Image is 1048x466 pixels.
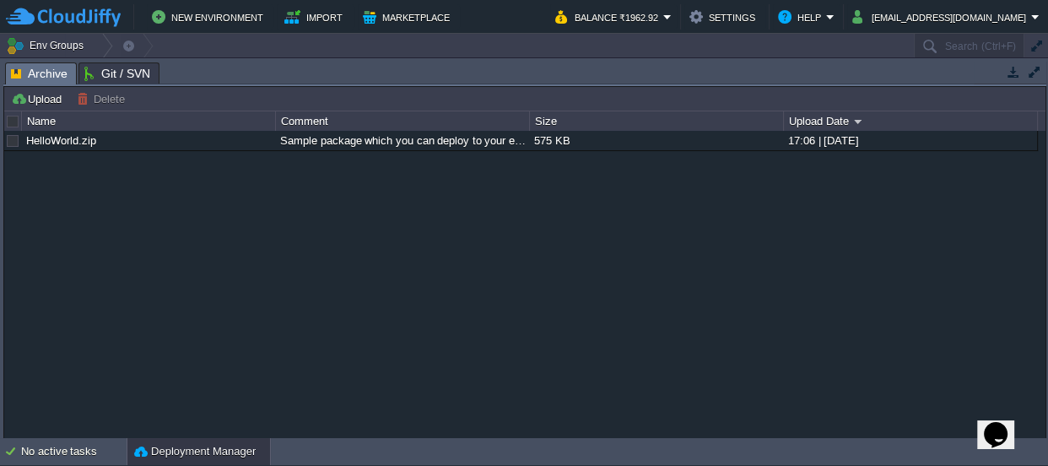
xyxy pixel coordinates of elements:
[530,131,782,150] div: 575 KB
[689,7,760,27] button: Settings
[26,134,96,147] a: HelloWorld.zip
[11,63,68,84] span: Archive
[6,7,121,28] img: CloudJiffy
[6,34,89,57] button: Env Groups
[363,7,455,27] button: Marketplace
[152,7,268,27] button: New Environment
[784,131,1036,150] div: 17:06 | [DATE]
[785,111,1037,131] div: Upload Date
[77,91,130,106] button: Delete
[277,111,529,131] div: Comment
[284,7,348,27] button: Import
[852,7,1031,27] button: [EMAIL_ADDRESS][DOMAIN_NAME]
[555,7,663,27] button: Balance ₹1962.92
[134,443,256,460] button: Deployment Manager
[11,91,67,106] button: Upload
[531,111,783,131] div: Size
[977,398,1031,449] iframe: chat widget
[84,63,150,84] span: Git / SVN
[276,131,528,150] div: Sample package which you can deploy to your environment. Feel free to delete and upload a package...
[778,7,826,27] button: Help
[23,111,275,131] div: Name
[21,438,127,465] div: No active tasks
